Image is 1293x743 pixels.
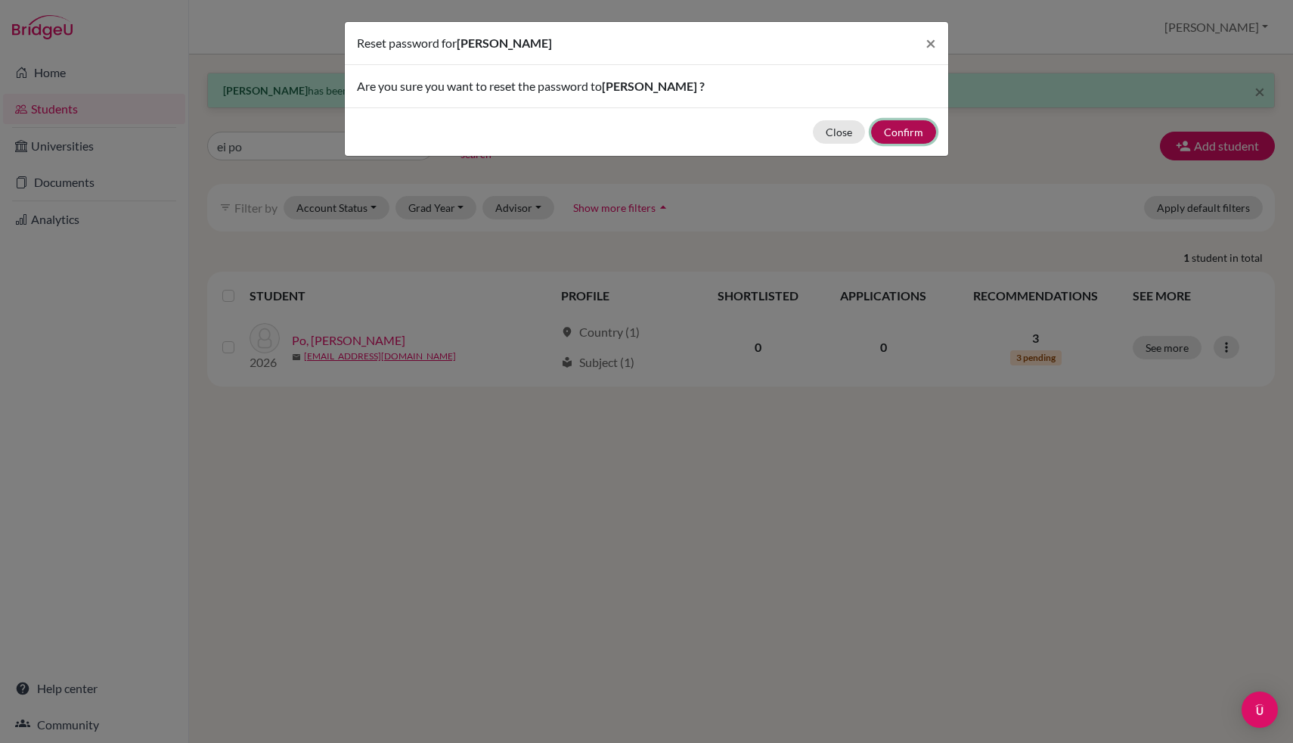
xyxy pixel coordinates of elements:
[913,22,948,64] button: Close
[602,79,705,93] span: [PERSON_NAME] ?
[457,36,552,50] span: [PERSON_NAME]
[926,32,936,54] span: ×
[1242,692,1278,728] div: Open Intercom Messenger
[871,120,936,144] button: Confirm
[813,120,865,144] button: Close
[357,36,457,50] span: Reset password for
[357,77,936,95] p: Are you sure you want to reset the password to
